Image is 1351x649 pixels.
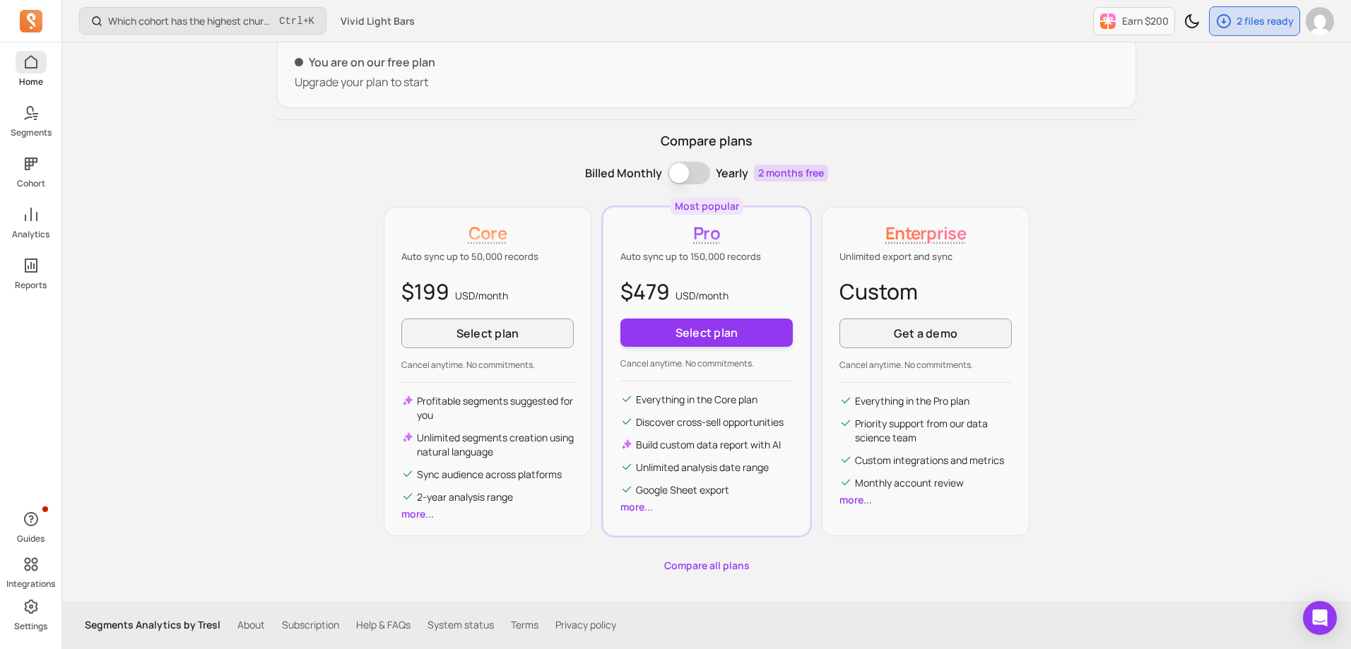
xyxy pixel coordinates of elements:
p: Google Sheet export [636,483,729,497]
p: Build custom data report with AI [636,438,781,452]
a: Get a demo [839,318,1012,348]
p: $199 [401,275,574,307]
p: Custom integrations and metrics [855,453,1004,468]
p: Sync audience across platforms [417,468,562,482]
p: Yearly [716,165,748,181]
p: Segments [11,127,52,138]
p: Reports [15,280,47,291]
a: Help & FAQs [356,618,411,632]
span: USD/ month [675,289,728,302]
kbd: K [309,16,314,27]
button: Toggle dark mode [1178,7,1206,35]
p: Custom [839,275,1012,307]
button: Which cohort has the highest churn rate?Ctrl+K [79,7,326,35]
p: Earn $200 [1122,14,1169,28]
p: Cohort [17,178,45,189]
p: $479 [620,275,793,307]
p: Auto sync up to 50,000 records [401,250,574,264]
a: System status [427,618,494,632]
a: Compare all plans [277,559,1136,573]
p: Home [19,76,43,88]
p: Cancel anytime. No commitments. [839,359,1012,371]
p: Monthly account review [855,476,964,490]
p: Unlimited segments creation using natural language [417,431,574,459]
img: avatar [1306,7,1334,35]
p: 2 files ready [1237,14,1294,28]
p: Discover cross-sell opportunities [636,415,784,429]
p: Guides [17,533,45,544]
p: Enterprise [839,222,1012,244]
p: Segments Analytics by Tresl [85,618,220,632]
p: Cancel anytime. No commitments. [401,359,574,371]
p: You are on our free plan [295,54,1119,71]
a: more... [839,493,872,506]
a: About [237,618,265,632]
p: Integrations [6,578,55,590]
p: Everything in the Core plan [636,393,757,407]
a: more... [620,500,653,513]
p: Analytics [12,229,49,240]
span: + [279,13,314,28]
p: Unlimited analysis date range [636,460,769,475]
p: Auto sync up to 150,000 records [620,250,793,264]
button: Select plan [401,318,574,348]
p: Most popular [675,199,739,213]
p: Profitable segments suggested for you [417,394,574,422]
p: 2 months free [754,165,828,181]
p: 2-year analysis range [417,490,513,504]
button: Guides [16,505,47,547]
p: Upgrade your plan to start [295,73,1119,90]
button: 2 files ready [1209,6,1300,36]
span: USD/ month [455,289,508,302]
p: Pro [620,222,793,244]
a: Subscription [282,618,339,632]
p: Settings [14,621,47,632]
button: Earn $200 [1093,7,1175,35]
p: Billed Monthly [585,165,662,181]
a: more... [401,507,434,520]
button: Vivid Light Bars [332,8,423,34]
button: Select plan [620,318,793,347]
p: Cancel anytime. No commitments. [620,358,793,369]
div: Open Intercom Messenger [1303,601,1337,635]
p: Core [401,222,574,244]
p: Which cohort has the highest churn rate? [108,14,273,28]
p: Compare plans [277,131,1136,150]
p: Everything in the Pro plan [855,394,969,408]
a: Privacy policy [555,618,616,632]
p: Priority support from our data science team [855,417,1012,445]
p: Unlimited export and sync [839,250,1012,264]
a: Terms [511,618,538,632]
kbd: Ctrl [279,14,303,28]
span: Vivid Light Bars [341,14,415,28]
